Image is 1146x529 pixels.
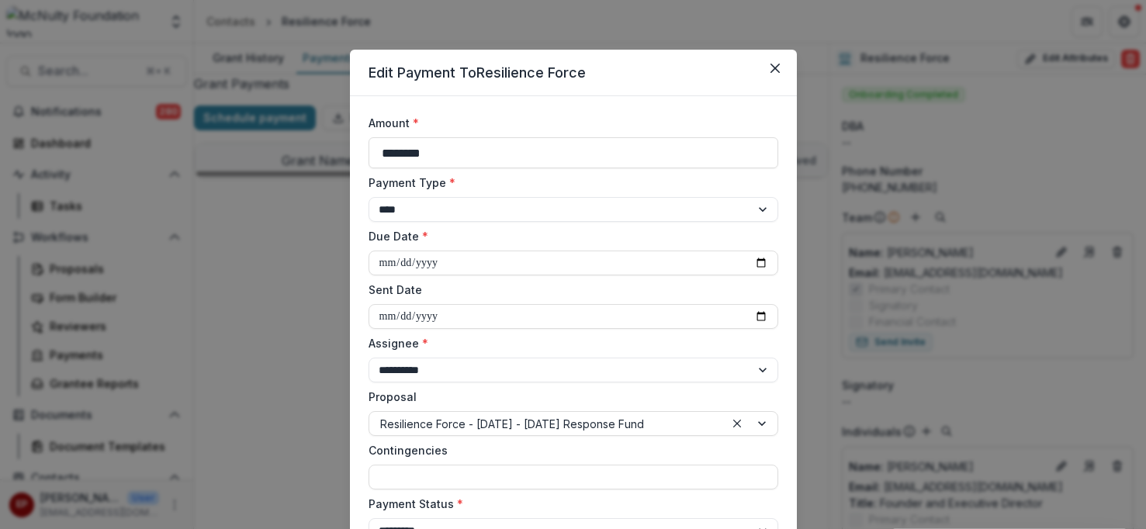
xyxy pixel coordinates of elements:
label: Due Date [369,228,769,244]
label: Proposal [369,389,769,405]
label: Payment Type [369,175,769,191]
label: Sent Date [369,282,769,298]
div: Clear selected options [728,414,746,433]
button: Close [763,56,788,81]
label: Contingencies [369,442,769,458]
label: Amount [369,115,769,131]
label: Assignee [369,335,769,351]
header: Edit Payment To Resilience Force [350,50,797,96]
label: Payment Status [369,496,769,512]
